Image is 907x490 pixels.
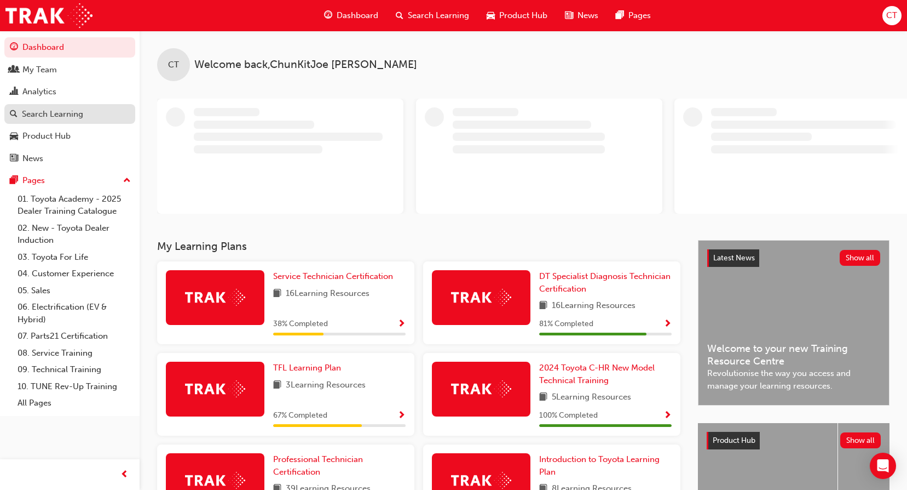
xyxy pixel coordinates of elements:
[123,174,131,188] span: up-icon
[4,170,135,191] button: Pages
[273,363,341,373] span: TFL Learning Plan
[397,411,406,421] span: Show Progress
[13,191,135,220] a: 01. Toyota Academy - 2025 Dealer Training Catalogue
[397,320,406,329] span: Show Progress
[552,299,636,313] span: 16 Learning Resources
[451,380,511,397] img: Trak
[10,110,18,119] span: search-icon
[451,472,511,489] img: Trak
[539,271,671,294] span: DT Specialist Diagnosis Technician Certification
[408,9,469,22] span: Search Learning
[840,432,881,448] button: Show all
[168,59,179,71] span: CT
[10,43,18,53] span: guage-icon
[120,468,129,482] span: prev-icon
[565,9,573,22] span: news-icon
[13,395,135,412] a: All Pages
[663,411,672,421] span: Show Progress
[10,65,18,75] span: people-icon
[286,287,369,301] span: 16 Learning Resources
[539,409,598,422] span: 100 % Completed
[552,391,631,404] span: 5 Learning Resources
[451,289,511,306] img: Trak
[397,409,406,423] button: Show Progress
[13,378,135,395] a: 10. TUNE Rev-Up Training
[13,299,135,328] a: 06. Electrification (EV & Hybrid)
[4,126,135,146] a: Product Hub
[13,361,135,378] a: 09. Technical Training
[539,454,660,477] span: Introduction to Toyota Learning Plan
[185,380,245,397] img: Trak
[577,9,598,22] span: News
[628,9,651,22] span: Pages
[4,82,135,102] a: Analytics
[273,409,327,422] span: 67 % Completed
[13,345,135,362] a: 08. Service Training
[478,4,556,27] a: car-iconProduct Hub
[397,317,406,331] button: Show Progress
[273,362,345,374] a: TFL Learning Plan
[698,240,889,406] a: Latest NewsShow allWelcome to your new Training Resource CentreRevolutionise the way you access a...
[185,472,245,489] img: Trak
[487,9,495,22] span: car-icon
[707,367,880,392] span: Revolutionise the way you access and manage your learning resources.
[663,317,672,331] button: Show Progress
[157,240,680,253] h3: My Learning Plans
[886,9,897,22] span: CT
[13,328,135,345] a: 07. Parts21 Certification
[4,35,135,170] button: DashboardMy TeamAnalyticsSearch LearningProduct HubNews
[22,108,83,121] div: Search Learning
[539,299,547,313] span: book-icon
[539,453,672,478] a: Introduction to Toyota Learning Plan
[387,4,478,27] a: search-iconSearch Learning
[273,270,397,283] a: Service Technician Certification
[663,409,672,423] button: Show Progress
[707,343,880,367] span: Welcome to your new Training Resource Centre
[607,4,660,27] a: pages-iconPages
[707,432,881,449] a: Product HubShow all
[13,282,135,299] a: 05. Sales
[22,86,56,98] div: Analytics
[539,362,672,386] a: 2024 Toyota C-HR New Model Technical Training
[22,130,71,143] div: Product Hub
[882,6,902,25] button: CT
[273,287,281,301] span: book-icon
[273,271,393,281] span: Service Technician Certification
[539,318,593,331] span: 81 % Completed
[194,59,417,71] span: Welcome back , ChunKitJoe [PERSON_NAME]
[315,4,387,27] a: guage-iconDashboard
[13,249,135,266] a: 03. Toyota For Life
[396,9,403,22] span: search-icon
[4,37,135,58] a: Dashboard
[10,154,18,164] span: news-icon
[539,270,672,295] a: DT Specialist Diagnosis Technician Certification
[22,174,45,187] div: Pages
[337,9,378,22] span: Dashboard
[273,379,281,392] span: book-icon
[324,9,332,22] span: guage-icon
[4,60,135,80] a: My Team
[10,132,18,141] span: car-icon
[273,318,328,331] span: 38 % Completed
[22,152,43,165] div: News
[10,87,18,97] span: chart-icon
[663,320,672,329] span: Show Progress
[5,3,93,28] img: Trak
[185,289,245,306] img: Trak
[840,250,881,266] button: Show all
[273,453,406,478] a: Professional Technician Certification
[713,253,755,263] span: Latest News
[539,391,547,404] span: book-icon
[4,149,135,169] a: News
[286,379,366,392] span: 3 Learning Resources
[556,4,607,27] a: news-iconNews
[273,454,363,477] span: Professional Technician Certification
[22,64,57,76] div: My Team
[4,104,135,124] a: Search Learning
[499,9,547,22] span: Product Hub
[539,363,655,385] span: 2024 Toyota C-HR New Model Technical Training
[707,249,880,267] a: Latest NewsShow all
[13,220,135,249] a: 02. New - Toyota Dealer Induction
